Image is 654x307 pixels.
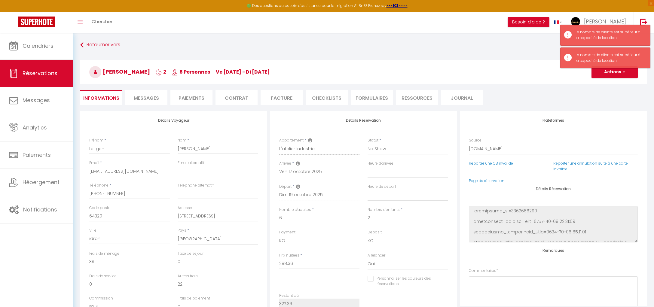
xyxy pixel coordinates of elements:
[279,229,295,235] label: Payment
[553,161,628,172] a: Reporter une annulation suite à une carte invalide
[584,18,626,25] span: [PERSON_NAME]
[279,293,299,299] label: Restant dû
[87,12,117,33] a: Chercher
[261,90,303,105] li: Facture
[567,12,634,33] a: ... [PERSON_NAME]
[396,90,438,105] li: Ressources
[89,118,258,123] h4: Détails Voyageur
[368,184,396,190] label: Heure de départ
[508,17,549,27] button: Besoin d'aide ?
[306,90,348,105] li: CHECKLISTS
[80,90,122,105] li: Informations
[469,138,481,143] label: Source
[89,205,112,211] label: Code postal
[178,183,214,188] label: Téléphone alternatif
[469,161,513,166] a: Reporter une CB invalide
[215,90,258,105] li: Contrat
[279,118,448,123] h4: Détails Réservation
[89,296,113,301] label: Commission
[279,161,291,166] label: Arrivée
[576,29,644,41] div: Le nombre de clients est supérieur à la capacité de location
[178,273,198,279] label: Autres frais
[178,228,186,233] label: Pays
[368,229,382,235] label: Deposit
[134,95,159,102] span: Messages
[469,248,638,253] h4: Remarques
[279,138,304,143] label: Appartement
[23,96,50,104] span: Messages
[89,251,119,257] label: Frais de ménage
[279,184,292,190] label: Départ
[640,18,647,26] img: logout
[576,52,644,64] div: Le nombre de clients est supérieur à la capacité de location
[469,187,638,191] h4: Détails Réservation
[23,69,57,77] span: Réservations
[368,138,378,143] label: Statut
[368,207,400,213] label: Nombre d'enfants
[23,124,47,131] span: Analytics
[469,268,498,274] label: Commentaires
[279,253,299,258] label: Prix nuitées
[156,68,166,75] span: 2
[571,17,580,26] img: ...
[178,205,192,211] label: Adresse
[351,90,393,105] li: FORMULAIRES
[89,273,117,279] label: Frais de service
[441,90,483,105] li: Journal
[89,183,108,188] label: Téléphone
[591,66,638,78] button: Actions
[469,118,638,123] h4: Plateformes
[89,228,96,233] label: Ville
[89,68,150,75] span: [PERSON_NAME]
[178,160,204,166] label: Email alternatif
[368,253,385,258] label: A relancer
[80,40,647,50] a: Retourner vers
[178,251,203,257] label: Taxe de séjour
[92,18,112,25] span: Chercher
[279,207,311,213] label: Nombre d'adultes
[172,68,210,75] span: 8 Personnes
[89,160,99,166] label: Email
[18,17,55,27] img: Super Booking
[170,90,212,105] li: Paiements
[368,161,393,166] label: Heure d'arrivée
[23,42,53,50] span: Calendriers
[23,151,51,159] span: Paiements
[387,3,408,8] a: >>> ICI <<<<
[216,68,270,75] span: ve [DATE] - di [DATE]
[89,138,103,143] label: Prénom
[178,296,210,301] label: Frais de paiement
[178,138,186,143] label: Nom
[469,178,504,183] a: Page de réservation
[23,178,60,186] span: Hébergement
[23,206,57,213] span: Notifications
